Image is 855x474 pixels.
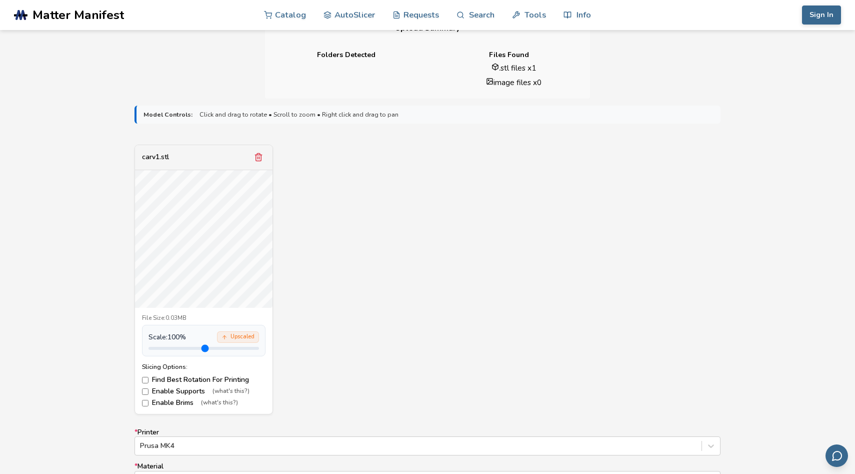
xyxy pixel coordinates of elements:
strong: Model Controls: [143,111,192,118]
label: Enable Supports [142,387,265,395]
div: carv1.stl [142,153,169,161]
input: Enable Brims(what's this?) [142,400,148,406]
li: .stl files x 1 [444,63,583,73]
h4: Folders Detected [272,51,420,59]
button: Sign In [802,6,841,25]
button: Send feedback via email [825,444,848,467]
label: Find Best Rotation For Printing [142,376,265,384]
div: Slicing Options: [142,363,265,370]
div: Upscaled [217,331,259,343]
label: Enable Brims [142,399,265,407]
span: Scale: 100 % [148,333,186,341]
input: Find Best Rotation For Printing [142,377,148,383]
div: File Size: 0.03MB [142,315,265,322]
input: Enable Supports(what's this?) [142,388,148,395]
span: (what's this?) [212,388,249,395]
span: Click and drag to rotate • Scroll to zoom • Right click and drag to pan [199,111,398,118]
span: Matter Manifest [32,8,124,22]
li: image files x 0 [444,77,583,88]
h4: Files Found [434,51,583,59]
label: Printer [134,428,720,455]
button: Remove model [251,150,265,164]
span: (what's this?) [201,399,238,406]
